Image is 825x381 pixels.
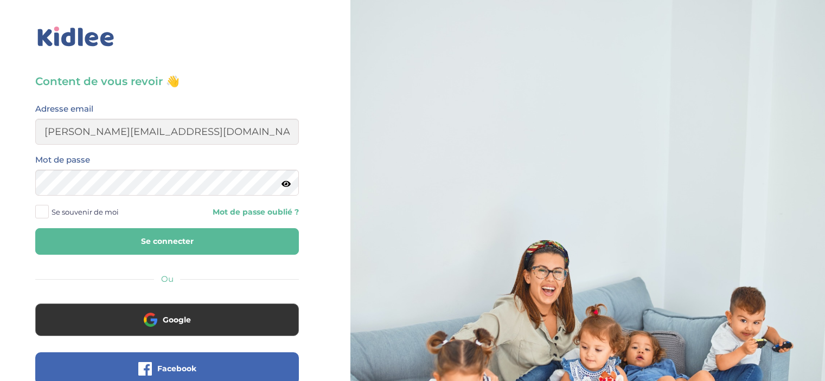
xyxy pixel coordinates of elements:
[144,313,157,326] img: google.png
[35,153,90,167] label: Mot de passe
[163,314,191,325] span: Google
[35,371,299,381] a: Facebook
[35,228,299,255] button: Se connecter
[161,274,174,284] span: Ou
[157,363,196,374] span: Facebook
[35,24,117,49] img: logo_kidlee_bleu
[35,119,299,145] input: Email
[52,205,119,219] span: Se souvenir de moi
[35,322,299,332] a: Google
[138,362,152,376] img: facebook.png
[35,74,299,89] h3: Content de vous revoir 👋
[175,207,299,217] a: Mot de passe oublié ?
[35,303,299,336] button: Google
[35,102,93,116] label: Adresse email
